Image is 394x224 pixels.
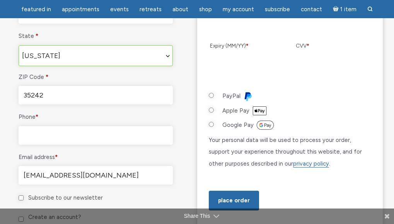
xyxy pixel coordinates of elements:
a: Retreats [135,2,166,17]
span: featured in [21,6,51,13]
span: State [19,45,173,66]
label: Email address [19,152,173,163]
span: My Account [223,6,254,13]
a: Appointments [57,2,104,17]
span: Events [110,6,129,13]
p: Your personal data will be used to process your order, support your experience throughout this we... [209,134,371,170]
a: privacy policy [293,160,329,168]
a: Cart1 item [328,1,361,17]
a: Subscribe [260,2,295,17]
a: My Account [218,2,259,17]
label: Expiry (MM/YY) [210,41,284,51]
span: Subscribe [265,6,290,13]
span: Contact [301,6,322,13]
span: Retreats [140,6,162,13]
iframe: paypal_card_expiry_field [210,54,284,77]
iframe: paypal_card_cvv_field [296,54,370,77]
img: Google Pay [256,120,274,130]
a: Contact [296,2,327,17]
button: Place order [209,191,259,210]
iframe: paypal_card_number_field [210,8,370,31]
span: 1 item [340,7,356,12]
label: PayPal [222,91,252,102]
img: PayPal [243,92,252,101]
a: Events [106,2,133,17]
span: Appointments [62,6,99,13]
span: Alabama [19,46,172,66]
input: Subscribe to our newsletter [19,195,24,200]
a: Shop [194,2,217,17]
i: Cart [333,6,340,13]
label: Phone [19,111,173,123]
label: State [19,31,173,42]
label: CVV [296,41,370,51]
span: Subscribe to our newsletter [28,194,103,201]
label: ZIP Code [19,72,173,83]
span: Shop [199,6,212,13]
a: About [168,2,193,17]
a: featured in [17,2,56,17]
img: Apple Pay [252,106,267,116]
label: Apple Pay [222,105,267,116]
label: Google Pay [222,120,274,131]
span: About [172,6,188,13]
